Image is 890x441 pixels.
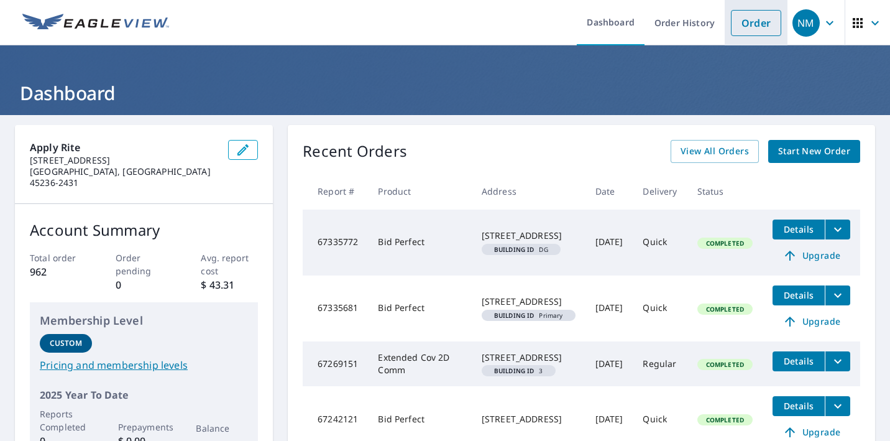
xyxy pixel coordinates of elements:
[773,351,825,371] button: detailsBtn-67269151
[780,355,817,367] span: Details
[30,155,218,166] p: [STREET_ADDRESS]
[773,246,850,266] a: Upgrade
[303,341,368,386] td: 67269151
[585,210,633,276] td: [DATE]
[116,251,173,277] p: Order pending
[494,368,534,374] em: Building ID
[825,285,850,305] button: filesDropdownBtn-67335681
[196,422,248,435] p: Balance
[773,396,825,416] button: detailsBtn-67242121
[494,312,534,318] em: Building ID
[773,285,825,305] button: detailsBtn-67335681
[368,276,471,341] td: Bid Perfect
[699,415,751,424] span: Completed
[671,140,759,163] a: View All Orders
[773,312,850,332] a: Upgrade
[201,277,258,292] p: $ 43.31
[633,210,687,276] td: Quick
[303,210,368,276] td: 67335772
[585,341,633,386] td: [DATE]
[792,9,820,37] div: NM
[40,388,248,402] p: 2025 Year To Date
[30,166,218,188] p: [GEOGRAPHIC_DATA], [GEOGRAPHIC_DATA] 45236-2431
[699,305,751,313] span: Completed
[30,251,87,264] p: Total order
[15,80,875,106] h1: Dashboard
[780,248,843,263] span: Upgrade
[633,173,687,210] th: Delivery
[368,210,471,276] td: Bid Perfect
[585,276,633,341] td: [DATE]
[699,360,751,369] span: Completed
[825,351,850,371] button: filesDropdownBtn-67269151
[368,341,471,386] td: Extended Cov 2D Comm
[699,239,751,248] span: Completed
[487,312,571,318] span: Primary
[482,413,576,425] div: [STREET_ADDRESS]
[780,400,817,412] span: Details
[768,140,860,163] a: Start New Order
[116,277,173,292] p: 0
[585,173,633,210] th: Date
[687,173,763,210] th: Status
[40,407,92,434] p: Reports Completed
[825,220,850,239] button: filesDropdownBtn-67335772
[482,230,576,242] div: [STREET_ADDRESS]
[30,264,87,279] p: 962
[303,140,407,163] p: Recent Orders
[22,14,169,32] img: EV Logo
[773,220,825,239] button: detailsBtn-67335772
[780,314,843,329] span: Upgrade
[50,338,82,349] p: Custom
[40,358,248,373] a: Pricing and membership levels
[368,173,471,210] th: Product
[472,173,585,210] th: Address
[30,140,218,155] p: Apply Rite
[494,246,534,253] em: Building ID
[487,246,556,253] span: DG
[201,251,258,277] p: Avg. report cost
[633,276,687,341] td: Quick
[30,219,258,241] p: Account Summary
[482,351,576,364] div: [STREET_ADDRESS]
[482,295,576,308] div: [STREET_ADDRESS]
[487,368,551,374] span: 3
[40,312,248,329] p: Membership Level
[825,396,850,416] button: filesDropdownBtn-67242121
[681,144,749,159] span: View All Orders
[780,289,817,301] span: Details
[303,276,368,341] td: 67335681
[633,341,687,386] td: Regular
[780,223,817,235] span: Details
[118,420,170,434] p: Prepayments
[303,173,368,210] th: Report #
[780,425,843,440] span: Upgrade
[778,144,850,159] span: Start New Order
[731,10,781,36] a: Order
